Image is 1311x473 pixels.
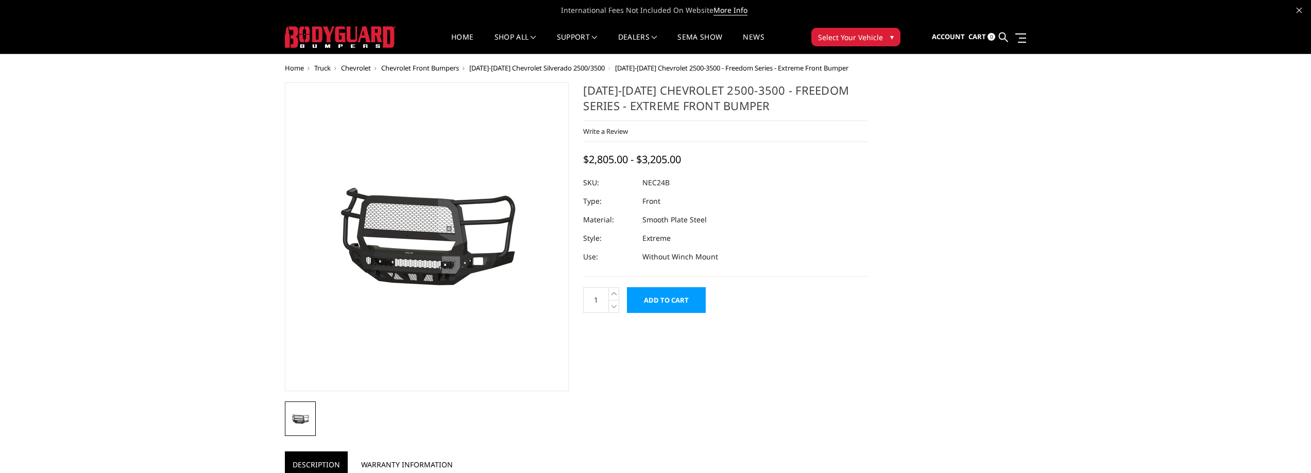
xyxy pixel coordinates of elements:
[968,23,995,51] a: Cart 0
[285,26,396,48] img: BODYGUARD BUMPERS
[743,33,764,54] a: News
[642,229,671,248] dd: Extreme
[642,173,670,192] dd: NEC24B
[314,63,331,73] a: Truck
[285,63,304,73] a: Home
[932,23,965,51] a: Account
[818,32,883,43] span: Select Your Vehicle
[713,5,747,15] a: More Info
[987,33,995,41] span: 0
[583,173,635,192] dt: SKU:
[495,33,536,54] a: shop all
[285,82,569,391] a: 2024-2025 Chevrolet 2500-3500 - Freedom Series - Extreme Front Bumper
[618,33,657,54] a: Dealers
[451,33,473,54] a: Home
[968,32,986,41] span: Cart
[288,413,313,425] img: 2024-2025 Chevrolet 2500-3500 - Freedom Series - Extreme Front Bumper
[298,177,555,297] img: 2024-2025 Chevrolet 2500-3500 - Freedom Series - Extreme Front Bumper
[627,287,706,313] input: Add to Cart
[583,152,681,166] span: $2,805.00 - $3,205.00
[341,63,371,73] a: Chevrolet
[677,33,722,54] a: SEMA Show
[890,31,894,42] span: ▾
[583,127,628,136] a: Write a Review
[583,229,635,248] dt: Style:
[583,248,635,266] dt: Use:
[583,82,867,121] h1: [DATE]-[DATE] Chevrolet 2500-3500 - Freedom Series - Extreme Front Bumper
[932,32,965,41] span: Account
[381,63,459,73] a: Chevrolet Front Bumpers
[811,28,900,46] button: Select Your Vehicle
[615,63,848,73] span: [DATE]-[DATE] Chevrolet 2500-3500 - Freedom Series - Extreme Front Bumper
[583,192,635,211] dt: Type:
[469,63,605,73] a: [DATE]-[DATE] Chevrolet Silverado 2500/3500
[642,192,660,211] dd: Front
[642,211,707,229] dd: Smooth Plate Steel
[557,33,598,54] a: Support
[642,248,718,266] dd: Without Winch Mount
[583,211,635,229] dt: Material:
